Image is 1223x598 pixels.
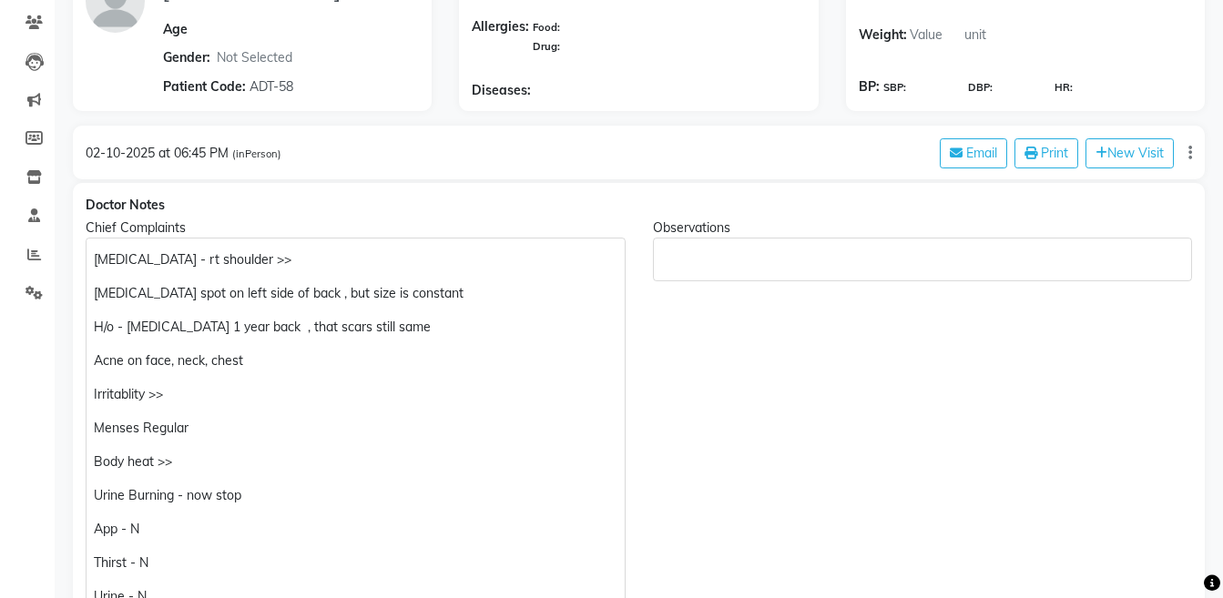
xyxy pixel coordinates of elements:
[94,452,617,471] p: Body heat >>
[94,553,617,573] p: Thirst - N
[86,196,1192,215] div: Doctor Notes
[232,147,281,160] span: (inPerson)
[94,250,617,269] p: [MEDICAL_DATA] - rt shoulder >>
[1055,80,1073,96] span: HR:
[247,72,402,100] input: Patient Code
[163,77,246,96] span: Patient Code:
[94,419,617,438] p: Menses Regular
[94,318,617,337] p: H/o - [MEDICAL_DATA] 1 year back , that scars still same
[940,138,1007,168] button: Email
[1041,145,1068,161] span: Print
[163,21,188,37] span: Age
[86,145,155,161] span: 02-10-2025
[653,238,1193,281] div: Rich Text Editor, main
[883,80,906,96] span: SBP:
[533,21,560,34] span: Food:
[472,81,531,100] span: Diseases:
[968,80,993,96] span: DBP:
[1014,138,1078,168] button: Print
[94,520,617,539] p: App - N
[966,145,997,161] span: Email
[653,218,1193,238] div: Observations
[907,21,962,49] input: Value
[158,145,229,161] span: at 06:45 PM
[533,40,560,53] span: Drug:
[94,385,617,404] p: Irritablity >>
[94,284,617,303] p: [MEDICAL_DATA] spot on left side of back , but size is constant
[859,77,880,96] span: BP:
[94,351,617,370] p: Acne on face, neck, chest
[472,17,529,56] span: Allergies:
[962,21,1016,49] input: unit
[859,21,907,49] span: Weight:
[163,48,210,67] span: Gender:
[94,486,617,505] p: Urine Burning - now stop
[86,218,626,238] div: Chief Complaints
[1085,138,1174,168] button: New Visit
